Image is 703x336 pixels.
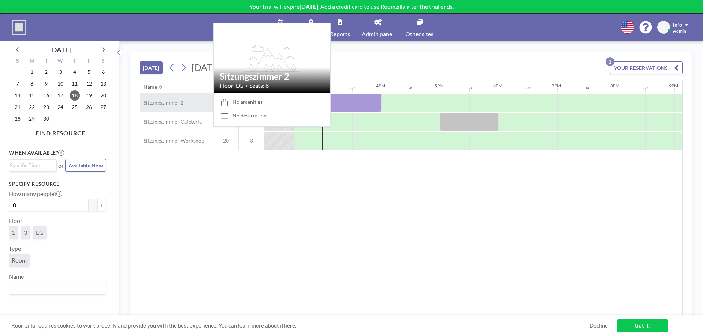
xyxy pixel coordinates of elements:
[12,102,23,112] span: Sunday, September 21, 2025
[356,14,399,41] a: Admin panel
[610,61,683,74] button: YOUR RESERVATIONS1
[585,86,589,90] div: 30
[140,118,202,125] span: Sitzungszimmer Cafeteria
[526,86,531,90] div: 30
[435,83,444,88] div: 5PM
[330,31,350,37] span: Reports
[249,82,269,89] span: Seats: 8
[12,229,15,236] span: 1
[140,137,204,144] span: Sitzungszimmer Workshop
[84,90,94,101] span: Friday, September 19, 2025
[362,31,394,37] span: Admin panel
[140,99,183,106] span: Sitzungszimmer 2
[9,273,24,280] label: Name
[67,57,82,66] div: T
[245,83,248,88] span: •
[84,67,94,77] span: Friday, September 5, 2025
[98,67,108,77] span: Saturday, September 6, 2025
[213,137,238,144] span: 20
[39,57,53,66] div: T
[96,57,110,66] div: S
[220,82,243,89] span: Floor: EG
[84,102,94,112] span: Friday, September 26, 2025
[9,181,106,187] h3: Specify resource
[233,99,263,105] span: No amenities
[70,90,80,101] span: Thursday, September 18, 2025
[41,114,51,124] span: Tuesday, September 30, 2025
[55,102,66,112] span: Wednesday, September 24, 2025
[220,71,324,82] h2: Sitzungszimmer 2
[41,102,51,112] span: Tuesday, September 23, 2025
[41,79,51,89] span: Tuesday, September 9, 2025
[27,90,37,101] span: Monday, September 15, 2025
[36,229,44,236] span: EG
[27,79,37,89] span: Monday, September 8, 2025
[27,114,37,124] span: Monday, September 29, 2025
[55,79,66,89] span: Wednesday, September 10, 2025
[70,102,80,112] span: Thursday, September 25, 2025
[53,57,68,66] div: W
[12,114,23,124] span: Sunday, September 28, 2025
[55,90,66,101] span: Wednesday, September 17, 2025
[552,83,561,88] div: 7PM
[468,86,472,90] div: 30
[606,57,614,66] p: 1
[673,28,686,34] span: Admin
[11,57,25,66] div: S
[70,67,80,77] span: Thursday, September 4, 2025
[11,322,589,329] span: Roomzilla requires cookies to work properly and provide you with the best experience. You can lea...
[324,14,356,41] a: Reports
[643,86,648,90] div: 30
[65,159,106,172] button: Available Now
[10,283,102,293] input: Search for option
[409,86,413,90] div: 30
[9,190,62,197] label: How many people?
[673,22,682,28] span: info
[27,67,37,77] span: Monday, September 1, 2025
[55,67,66,77] span: Wednesday, September 3, 2025
[9,127,112,137] h4: FIND RESOURCE
[298,14,324,41] a: Maps
[376,83,385,88] div: 4PM
[264,14,298,41] a: Schedule
[663,24,665,31] span: I
[350,86,355,90] div: 30
[98,102,108,112] span: Saturday, September 27, 2025
[405,31,434,37] span: Other sites
[41,90,51,101] span: Tuesday, September 16, 2025
[12,257,27,264] span: Room
[617,319,668,332] a: Got it!
[27,102,37,112] span: Monday, September 22, 2025
[12,90,23,101] span: Sunday, September 14, 2025
[9,282,106,294] div: Search for option
[191,62,220,73] span: [DATE]
[300,3,318,10] b: [DATE]
[50,45,71,55] div: [DATE]
[9,245,21,252] label: Type
[284,322,296,329] a: here.
[89,199,97,211] button: -
[12,20,26,35] img: organization-logo
[24,229,27,236] span: 3
[25,57,39,66] div: M
[41,67,51,77] span: Tuesday, September 2, 2025
[589,322,608,329] a: Decline
[70,79,80,89] span: Thursday, September 11, 2025
[98,79,108,89] span: Saturday, September 13, 2025
[58,162,64,169] span: or
[399,14,439,41] a: Other sites
[82,57,96,66] div: F
[144,84,157,90] div: Name
[97,199,106,211] button: +
[10,161,52,169] input: Search for option
[84,79,94,89] span: Friday, September 12, 2025
[140,61,163,74] button: [DATE]
[493,83,502,88] div: 6PM
[233,112,267,119] div: No description
[239,137,264,144] span: 3
[610,83,620,88] div: 8PM
[12,79,23,89] span: Sunday, September 7, 2025
[9,160,56,171] div: Search for option
[98,90,108,101] span: Saturday, September 20, 2025
[9,217,22,224] label: Floor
